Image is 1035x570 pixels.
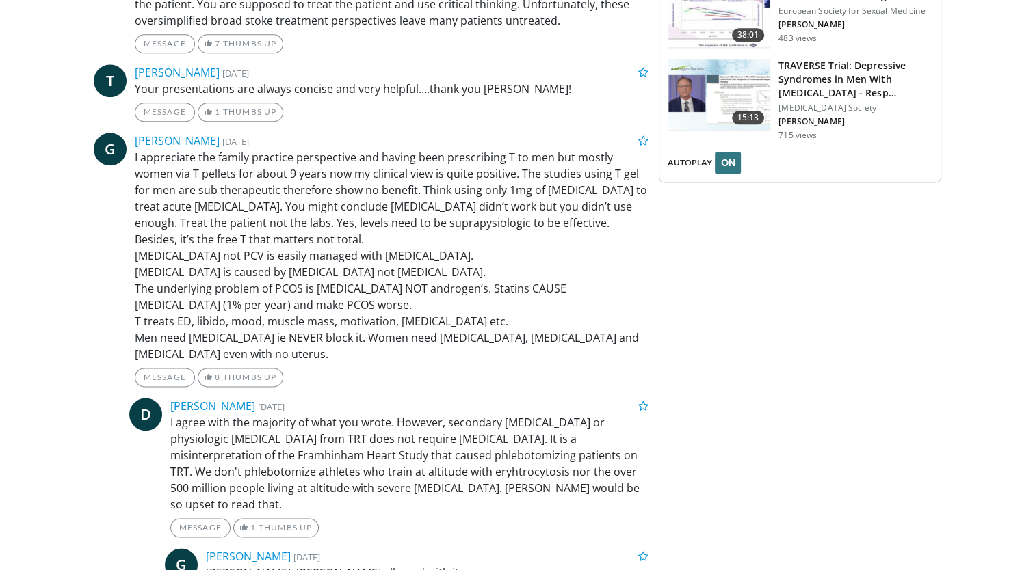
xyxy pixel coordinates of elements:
[668,59,770,131] img: 6c2a532f-9247-4c18-99c7-ace48fd763f4.png.150x105_q85_crop-smart_upscale.png
[222,135,249,148] small: [DATE]
[135,34,195,53] a: Message
[258,401,285,413] small: [DATE]
[778,130,817,141] p: 715 views
[198,34,283,53] a: 7 Thumbs Up
[170,398,255,413] a: [PERSON_NAME]
[135,133,220,148] a: [PERSON_NAME]
[135,103,195,122] a: Message
[778,116,932,127] p: [PERSON_NAME]
[715,152,741,174] button: ON
[293,551,320,563] small: [DATE]
[135,368,195,387] a: Message
[215,38,220,49] span: 7
[233,518,319,537] a: 1 Thumbs Up
[778,5,932,16] p: European Society for Sexual Medicine
[668,59,932,141] a: 15:13 TRAVERSE Trial: Depressive Syndromes in Men With [MEDICAL_DATA] - Resp… [MEDICAL_DATA] Soci...
[94,64,127,97] a: T
[778,103,932,113] p: [MEDICAL_DATA] Society
[206,549,291,564] a: [PERSON_NAME]
[222,67,249,79] small: [DATE]
[250,522,256,532] span: 1
[94,133,127,165] a: G
[129,398,162,431] a: D
[215,372,220,382] span: 8
[170,414,649,513] p: I agree with the majority of what you wrote. However, secondary [MEDICAL_DATA] or physiologic [ME...
[778,19,932,30] p: [PERSON_NAME]
[732,28,765,42] span: 38:01
[135,81,649,97] p: Your presentations are always concise and very helpful….thank you [PERSON_NAME]!
[198,368,283,387] a: 8 Thumbs Up
[198,103,283,122] a: 1 Thumbs Up
[668,157,712,169] span: AUTOPLAY
[135,65,220,80] a: [PERSON_NAME]
[215,107,220,117] span: 1
[135,149,649,362] p: I appreciate the family practice perspective and having been prescribing T to men but mostly wome...
[732,111,765,124] span: 15:13
[170,518,231,537] a: Message
[778,33,817,44] p: 483 views
[778,59,932,100] h3: TRAVERSE Trial: Depressive Syndromes in Men With [MEDICAL_DATA] - Resp…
